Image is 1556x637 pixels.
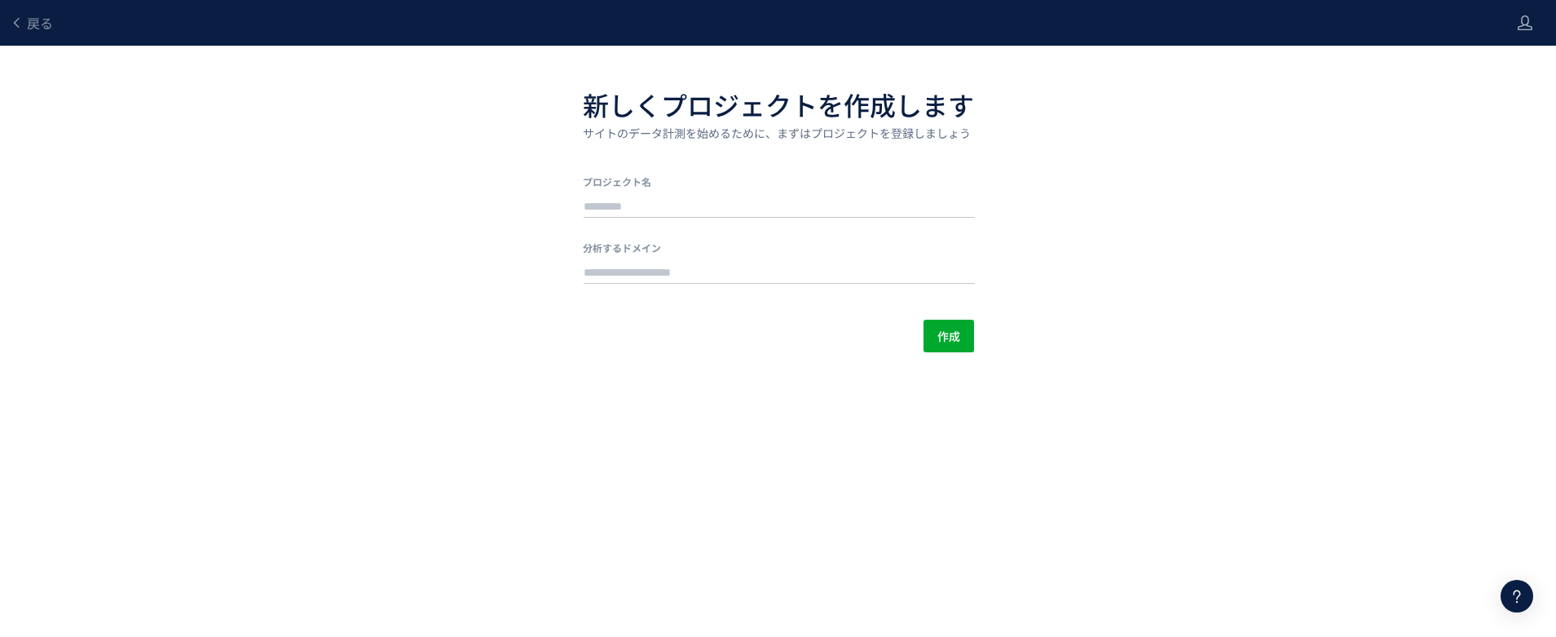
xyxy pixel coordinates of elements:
span: 戻る [27,13,53,33]
label: 分析するドメイン [583,241,974,254]
button: 作成 [923,320,974,352]
h1: 新しくプロジェクトを作成します [583,85,974,124]
span: 作成 [937,320,960,352]
p: サイトのデータ計測を始めるために、まずはプロジェクトを登録しましょう [583,124,974,142]
label: プロジェクト名 [583,175,974,188]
